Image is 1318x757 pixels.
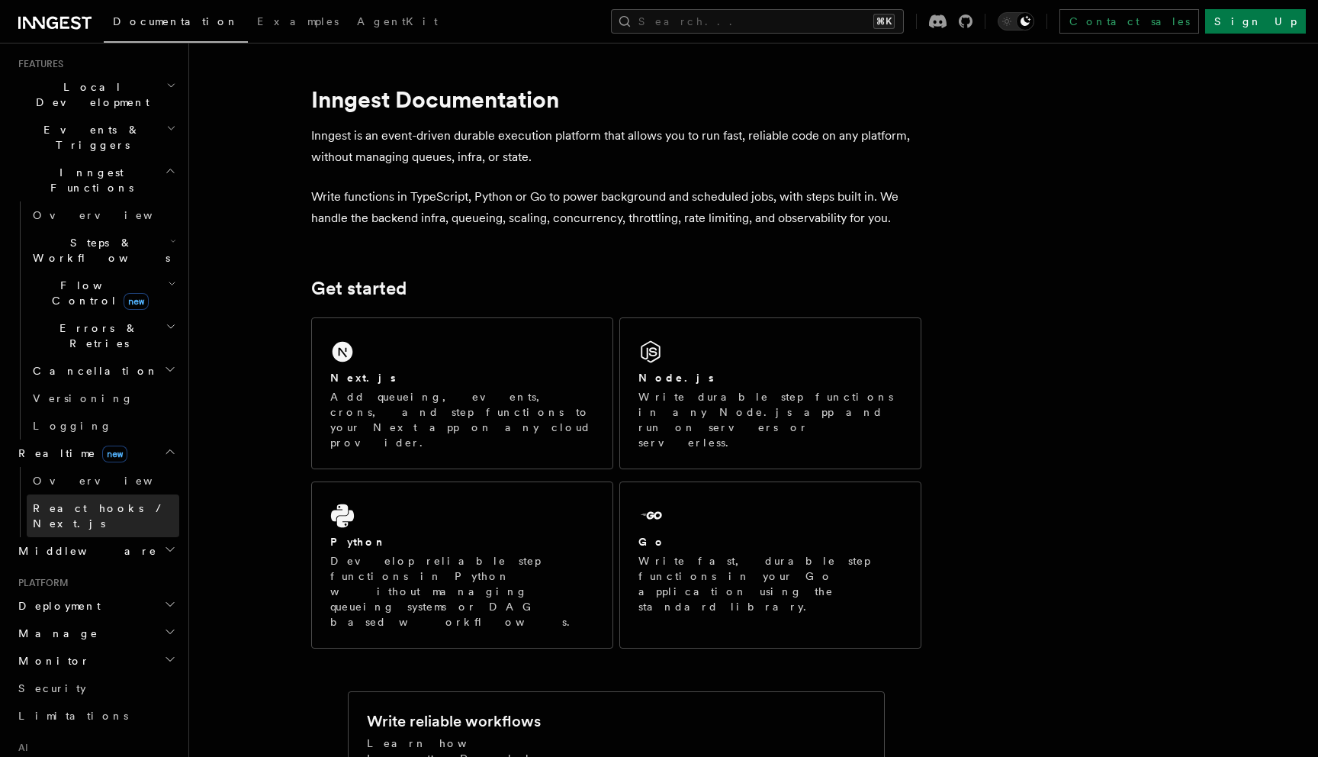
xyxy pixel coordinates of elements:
span: Inngest Functions [12,165,165,195]
button: Toggle dark mode [998,12,1034,31]
span: new [124,293,149,310]
button: Errors & Retries [27,314,179,357]
kbd: ⌘K [873,14,895,29]
span: Local Development [12,79,166,110]
button: Realtimenew [12,440,179,467]
span: AgentKit [357,15,438,27]
span: Cancellation [27,363,159,378]
span: Flow Control [27,278,168,308]
span: Platform [12,577,69,589]
button: Events & Triggers [12,116,179,159]
a: Limitations [12,702,179,730]
a: React hooks / Next.js [27,494,179,537]
a: Overview [27,467,179,494]
button: Local Development [12,73,179,116]
a: Contact sales [1059,9,1199,34]
a: Sign Up [1205,9,1306,34]
a: Node.jsWrite durable step functions in any Node.js app and run on servers or serverless. [619,317,921,469]
h2: Write reliable workflows [367,710,541,732]
span: Limitations [18,710,128,722]
a: Versioning [27,385,179,412]
span: Manage [12,626,98,641]
p: Add queueing, events, crons, and step functions to your Next app on any cloud provider. [330,389,594,450]
div: Realtimenew [12,467,179,537]
span: Middleware [12,543,157,559]
button: Search...⌘K [611,9,904,34]
a: Next.jsAdd queueing, events, crons, and step functions to your Next app on any cloud provider. [311,317,613,469]
button: Cancellation [27,357,179,385]
a: Overview [27,201,179,229]
span: AI [12,742,28,754]
span: Steps & Workflows [27,235,170,266]
span: Overview [33,209,190,221]
span: Features [12,58,63,70]
button: Steps & Workflows [27,229,179,272]
span: Logging [33,420,112,432]
button: Middleware [12,537,179,565]
h2: Go [638,534,666,549]
a: Logging [27,412,179,440]
button: Deployment [12,592,179,620]
a: Get started [311,278,407,299]
h2: Node.js [638,370,714,385]
h2: Next.js [330,370,396,385]
span: Deployment [12,598,101,614]
a: Security [12,675,179,702]
span: new [102,446,127,462]
p: Write functions in TypeScript, Python or Go to power background and scheduled jobs, with steps bu... [311,186,921,229]
h1: Inngest Documentation [311,85,921,113]
a: PythonDevelop reliable step functions in Python without managing queueing systems or DAG based wo... [311,482,613,649]
button: Flow Controlnew [27,272,179,314]
span: Events & Triggers [12,122,166,153]
a: GoWrite fast, durable step functions in your Go application using the standard library. [619,482,921,649]
a: Examples [248,5,348,41]
span: Overview [33,475,190,487]
h2: Python [330,534,387,549]
p: Write durable step functions in any Node.js app and run on servers or serverless. [638,389,902,450]
span: Realtime [12,446,127,461]
span: Versioning [33,392,133,404]
div: Inngest Functions [12,201,179,440]
span: Examples [257,15,339,27]
span: React hooks / Next.js [33,502,168,530]
p: Develop reliable step functions in Python without managing queueing systems or DAG based workflows. [330,553,594,630]
a: AgentKit [348,5,447,41]
button: Inngest Functions [12,159,179,201]
span: Documentation [113,15,239,27]
p: Inngest is an event-driven durable execution platform that allows you to run fast, reliable code ... [311,125,921,168]
span: Errors & Retries [27,321,166,351]
button: Monitor [12,647,179,675]
button: Manage [12,620,179,647]
a: Documentation [104,5,248,43]
span: Monitor [12,653,90,668]
p: Write fast, durable step functions in your Go application using the standard library. [638,553,902,614]
span: Security [18,682,86,694]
